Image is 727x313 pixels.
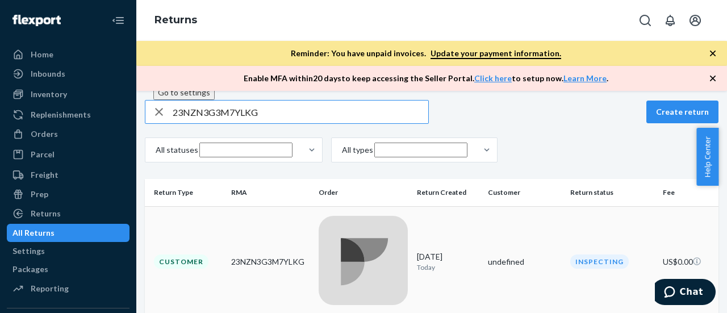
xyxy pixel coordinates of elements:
[154,14,197,26] a: Returns
[7,65,129,83] a: Inbounds
[412,179,483,206] th: Return Created
[7,185,129,203] a: Prep
[31,109,91,120] div: Replenishments
[227,179,314,206] th: RMA
[31,68,65,80] div: Inbounds
[156,144,198,156] div: All statuses
[566,179,659,206] th: Return status
[684,9,707,32] button: Open account menu
[145,4,206,37] ol: breadcrumbs
[145,179,227,206] th: Return Type
[570,254,629,269] div: Inspecting
[7,106,129,124] a: Replenishments
[417,262,479,272] p: Today
[31,128,58,140] div: Orders
[12,245,45,257] div: Settings
[696,128,718,186] button: Help Center
[12,264,48,275] div: Packages
[7,260,129,278] a: Packages
[7,279,129,298] a: Reporting
[153,85,215,100] button: Go to settings
[154,254,208,269] div: Customer
[31,49,53,60] div: Home
[31,283,69,294] div: Reporting
[431,48,561,59] a: Update your payment information.
[7,242,129,260] a: Settings
[563,73,607,83] a: Learn More
[12,15,61,26] img: Flexport logo
[7,224,129,242] a: All Returns
[107,9,129,32] button: Close Navigation
[483,179,565,206] th: Customer
[244,73,608,84] p: Enable MFA within 20 days to keep accessing the Seller Portal. to setup now. .
[659,9,682,32] button: Open notifications
[291,48,561,59] p: Reminder: You have unpaid invoices.
[488,256,561,268] div: undefined
[12,227,55,239] div: All Returns
[31,149,55,160] div: Parcel
[634,9,657,32] button: Open Search Box
[7,125,129,143] a: Orders
[646,101,718,123] button: Create return
[374,143,467,157] input: All types
[474,73,512,83] a: Click here
[31,89,67,100] div: Inventory
[173,101,428,123] input: Search returns by rma, id, tracking number
[7,85,129,103] a: Inventory
[199,143,293,157] input: All statuses
[655,279,716,307] iframe: Opens a widget where you can chat to one of our agents
[7,205,129,223] a: Returns
[417,251,479,272] div: [DATE]
[31,189,48,200] div: Prep
[31,208,61,219] div: Returns
[31,169,59,181] div: Freight
[7,45,129,64] a: Home
[7,166,129,184] a: Freight
[314,179,412,206] th: Order
[658,179,718,206] th: Fee
[342,144,373,156] div: All types
[231,256,310,268] div: 23NZN3G3M7YLKG
[7,145,129,164] a: Parcel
